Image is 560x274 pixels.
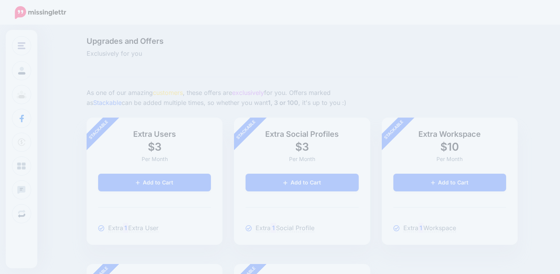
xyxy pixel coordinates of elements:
img: menu.png [18,42,25,49]
span: Extra Social Profile [256,224,314,232]
span: Per Month [289,156,315,162]
div: Stackable [78,109,120,151]
div: Stackable [373,109,415,151]
mark: 1 [271,223,276,233]
h2: $3 [246,139,358,154]
span: Extra Workspace [403,224,456,232]
a: Add to Cart [98,174,211,191]
h3: Extra Social Profiles [246,129,358,139]
h2: $3 [98,139,211,154]
h2: $10 [393,139,506,154]
span: Stackable [93,99,122,106]
span: Per Month [142,156,168,162]
a: Add to Cart [393,174,506,191]
span: Upgrades and Offers [87,37,370,45]
span: Per Month [436,156,463,162]
mark: 1 [418,223,423,233]
span: exclusively [232,89,264,96]
div: Stackable [225,109,267,151]
b: 1, 3 or 100 [268,99,298,106]
h3: Extra Users [98,129,211,139]
h3: Extra Workspace [393,129,506,139]
span: customers [153,89,183,96]
span: Exclusively for you [87,49,370,59]
span: Extra Extra User [108,224,159,232]
a: Add to Cart [246,174,358,191]
p: As one of our amazing , these offers are for you. Offers marked as can be added multiple times, s... [87,88,370,108]
mark: 1 [123,223,128,233]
